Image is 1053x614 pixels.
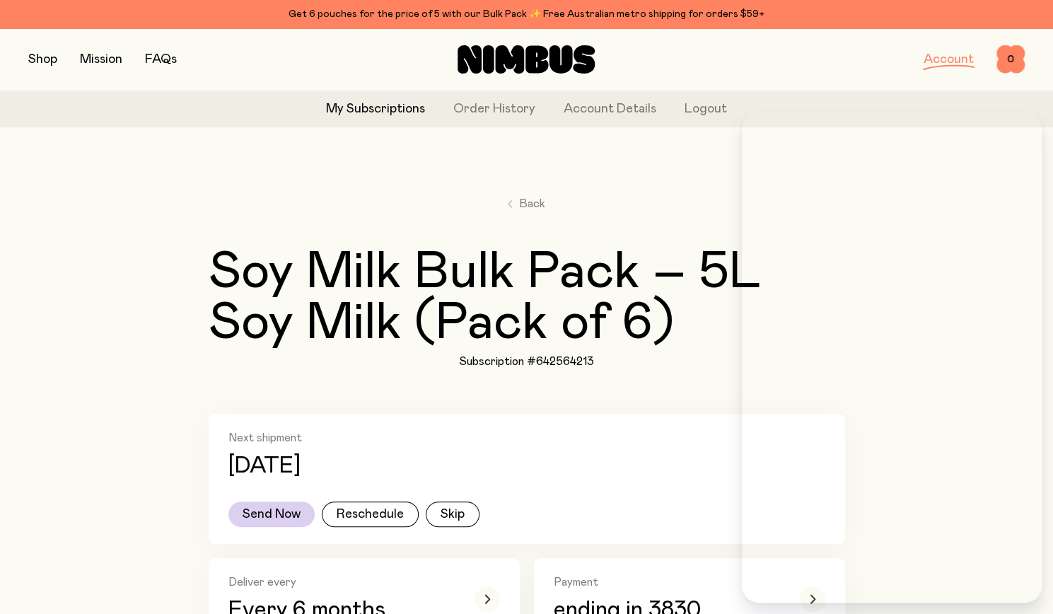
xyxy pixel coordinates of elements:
button: 0 [996,45,1025,74]
button: Skip [426,502,479,527]
h2: Payment [554,575,780,589]
div: Get 6 pouches for the price of 5 with our Bulk Pack ✨ Free Australian metro shipping for orders $59+ [28,6,1025,23]
button: Logout [685,100,727,119]
a: Mission [80,53,122,66]
a: Order History [453,100,535,119]
h1: Subscription #642564213 [459,354,594,369]
span: Back [519,195,545,212]
a: FAQs [145,53,177,66]
a: My Subscriptions [326,100,425,119]
a: Account [924,53,974,66]
a: Account Details [564,100,656,119]
button: Reschedule [322,502,419,527]
a: Back [508,195,545,212]
button: Send Now [228,502,315,527]
h2: Deliver every [228,575,455,589]
iframe: Embedded Agent [742,112,1042,603]
h2: Soy Milk Bulk Pack – 5L Soy Milk (Pack of 6) [209,247,845,349]
p: [DATE] [228,453,301,479]
h2: Next shipment [228,431,825,445]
